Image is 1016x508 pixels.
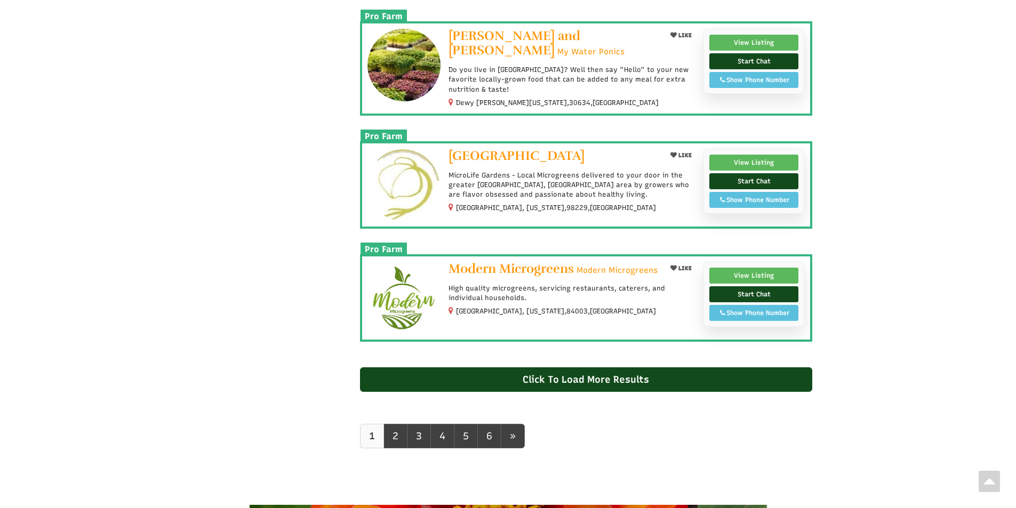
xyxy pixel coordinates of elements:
span: LIKE [677,265,692,272]
div: Click To Load More Results [360,367,812,392]
span: 30634 [569,98,590,108]
span: [GEOGRAPHIC_DATA] [590,307,656,316]
span: [GEOGRAPHIC_DATA] [449,148,585,164]
small: [GEOGRAPHIC_DATA], [US_STATE], , [456,307,656,315]
button: LIKE [667,262,695,275]
p: Do you live in [GEOGRAPHIC_DATA]? Well then say "Hello" to your new favorite locally-grown food t... [449,65,695,94]
a: View Listing [709,268,799,284]
a: 4 [430,424,454,448]
span: Modern Microgreens [577,265,658,276]
a: View Listing [709,155,799,171]
a: Start Chat [709,286,799,302]
a: Start Chat [709,173,799,189]
button: LIKE [667,29,695,42]
p: High quality microgreens, servicing restaurants, caterers, and individual households. [449,284,695,303]
a: 2 [383,424,407,448]
span: [GEOGRAPHIC_DATA] [593,98,659,108]
div: Show Phone Number [715,75,793,85]
img: Modern Microgreens [367,262,441,335]
a: 5 [454,424,478,448]
a: [PERSON_NAME] and [PERSON_NAME] My Water Ponics [449,29,658,60]
div: Show Phone Number [715,195,793,205]
span: LIKE [677,32,692,39]
img: MicroLife Gardens [367,149,441,222]
p: MicroLife Gardens - Local Microgreens delivered to your door in the greater [GEOGRAPHIC_DATA], [G... [449,171,695,200]
span: 98229 [566,203,588,213]
a: Start Chat [709,53,799,69]
div: Show Phone Number [715,308,793,318]
b: 1 [369,430,375,442]
span: My Water Ponics [557,46,625,58]
span: » [510,430,516,442]
a: next [501,424,525,448]
small: [GEOGRAPHIC_DATA], [US_STATE], , [456,204,656,212]
span: 84003 [566,307,588,316]
button: LIKE [667,149,695,162]
span: LIKE [677,152,692,159]
a: Modern Microgreens Modern Microgreens [449,262,658,278]
span: [PERSON_NAME] and [PERSON_NAME] [449,28,580,58]
a: [GEOGRAPHIC_DATA] [449,149,658,165]
small: Dewy [PERSON_NAME][US_STATE], , [456,99,659,107]
a: View Listing [709,35,799,51]
span: [GEOGRAPHIC_DATA] [590,203,656,213]
img: Melissa and Mark Barton [367,29,441,102]
a: 3 [407,424,431,448]
a: 1 [360,424,384,448]
a: 6 [477,424,501,448]
span: Modern Microgreens [449,261,574,277]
